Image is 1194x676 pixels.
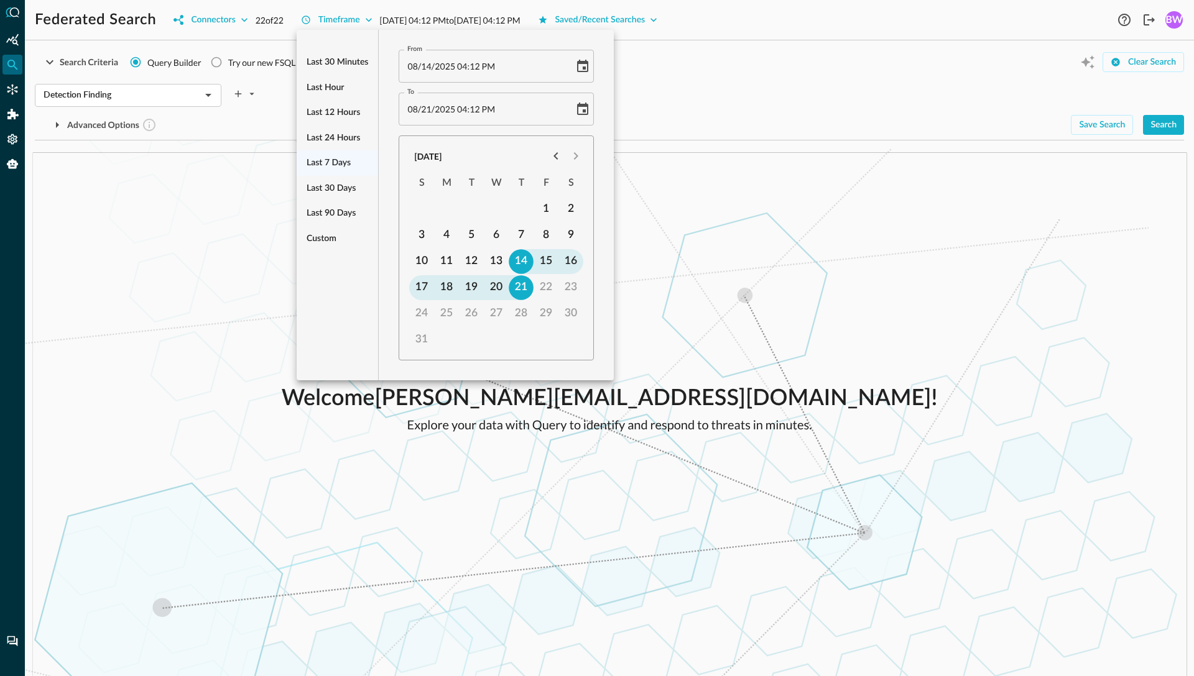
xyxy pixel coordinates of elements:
button: 18 [435,275,460,300]
button: 2 [559,197,584,222]
span: Day [421,104,432,114]
span: Month [407,61,418,71]
span: Tuesday [460,171,483,196]
div: Last 30 minutes [297,50,378,75]
span: Meridiem [482,61,496,71]
button: 20 [484,275,509,300]
button: 14 [509,249,534,274]
button: 1 [534,197,559,222]
button: 4 [435,223,460,248]
span: / [418,104,421,114]
span: Saturday [560,171,582,196]
label: To [407,87,414,97]
span: Last hour [307,80,344,96]
div: Last 12 hours [297,100,378,126]
button: 11 [435,249,460,274]
span: Sunday [410,171,433,196]
div: Last 24 hours [297,126,378,151]
button: 19 [460,275,484,300]
button: 10 [410,249,435,274]
button: Choose date, selected date is Aug 14, 2025 [573,57,593,76]
span: Last 90 days [307,206,356,221]
button: 6 [484,223,509,248]
span: Friday [535,171,557,196]
button: 12 [460,249,484,274]
div: [DATE] [414,150,442,163]
button: 8 [534,223,559,248]
span: Meridiem [482,104,496,114]
button: 16 [559,249,584,274]
div: Last hour [297,75,378,101]
button: Choose date, selected date is Aug 21, 2025 [573,99,593,119]
span: / [432,104,435,114]
span: Month [407,104,418,114]
div: Last 30 days [297,176,378,201]
span: Year [435,61,455,71]
span: Minutes [470,61,480,71]
span: Thursday [510,171,532,196]
span: Monday [435,171,458,196]
button: 3 [410,223,435,248]
div: Last 90 days [297,201,378,226]
button: 21 [509,275,534,300]
span: / [432,61,435,71]
button: 7 [509,223,534,248]
span: : [468,104,470,114]
span: : [468,61,470,71]
span: Last 12 hours [307,105,360,121]
button: 15 [534,249,559,274]
label: From [407,44,422,54]
span: Last 24 hours [307,130,360,146]
span: Wednesday [485,171,507,196]
button: 5 [460,223,484,248]
span: Year [435,104,455,114]
span: Last 30 minutes [307,55,368,70]
button: 13 [484,249,509,274]
span: Hours [457,104,468,114]
span: Last 30 days [307,181,356,196]
button: Previous month [546,146,566,166]
span: Day [421,61,432,71]
button: 17 [410,275,435,300]
button: 9 [559,223,584,248]
div: Custom [297,226,378,252]
span: Custom [307,231,336,247]
span: Hours [457,61,468,71]
span: Minutes [470,104,480,114]
span: / [418,61,421,71]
